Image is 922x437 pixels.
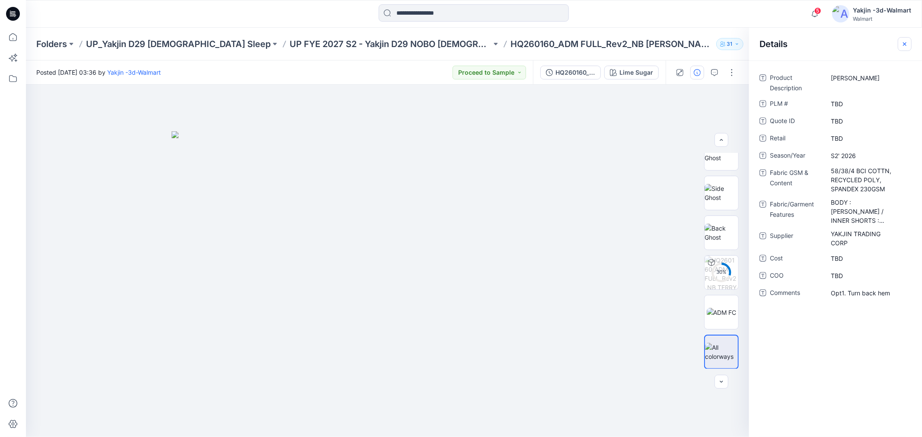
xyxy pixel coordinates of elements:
span: Product Description [770,73,822,93]
a: Yakjin -3d-Walmart [107,69,161,76]
span: Fabric/Garment Features [770,199,822,225]
span: NB TERRY SKORT [831,73,906,82]
img: Back Ghost [705,224,738,242]
div: 30 % [711,269,732,276]
button: HQ260160_ADM FULL_Rev2_NB [PERSON_NAME] [540,66,601,79]
a: UP FYE 2027 S2 - Yakjin D29 NOBO [DEMOGRAPHIC_DATA] Sleepwear [290,38,491,50]
a: UP_Yakjin D29 [DEMOGRAPHIC_DATA] Sleep [86,38,271,50]
span: BODY : TERRY / INNER SHORTS : JERSEY [831,198,906,225]
a: Folders [36,38,67,50]
span: Fabric GSM & Content [770,168,822,194]
img: HQ260160_ADM FULL_Rev2_NB TERRY SKORT Lime Sugar [705,256,738,289]
span: PLM # [770,98,822,111]
span: Posted [DATE] 03:36 by [36,68,161,77]
span: 5 [814,7,821,14]
div: Walmart [853,16,911,22]
button: Lime Sugar [604,66,659,79]
img: avatar [832,5,849,22]
div: Yakjin -3d-Walmart [853,5,911,16]
span: COO [770,270,822,282]
p: 31 [727,39,733,49]
span: Supplier [770,231,822,248]
span: TBD [831,134,906,143]
img: Front Ghost [705,144,738,162]
button: 31 [716,38,743,50]
span: TBD [831,254,906,263]
span: Opt1. Turn back hem [831,288,906,298]
span: TBD [831,271,906,280]
span: S2' 2026 [831,151,906,160]
div: Lime Sugar [619,68,653,77]
span: TBD [831,99,906,108]
span: Quote ID [770,116,822,128]
img: All colorways [705,343,738,361]
span: 58/38/4 BCI COTTN, RECYCLED POLY, SPANDEX 230GSM [831,166,906,193]
img: ADM FC [707,308,737,317]
span: Comments [770,288,822,300]
span: YAKJIN TRADING CORP [831,229,906,247]
span: TBD [831,117,906,126]
button: Details [690,66,704,79]
img: Side Ghost [705,184,738,202]
img: eyJhbGciOiJIUzI1NiIsImtpZCI6IjAiLCJzbHQiOiJzZXMiLCJ0eXAiOiJKV1QifQ.eyJkYXRhIjp7InR5cGUiOiJzdG9yYW... [172,131,604,437]
span: Cost [770,253,822,265]
span: Retail [770,133,822,145]
span: Season/Year [770,150,822,162]
div: HQ260160_ADM FULL_Rev2_NB [PERSON_NAME] [555,68,595,77]
p: HQ260160_ADM FULL_Rev2_NB [PERSON_NAME] [510,38,712,50]
h2: Details [759,39,788,49]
